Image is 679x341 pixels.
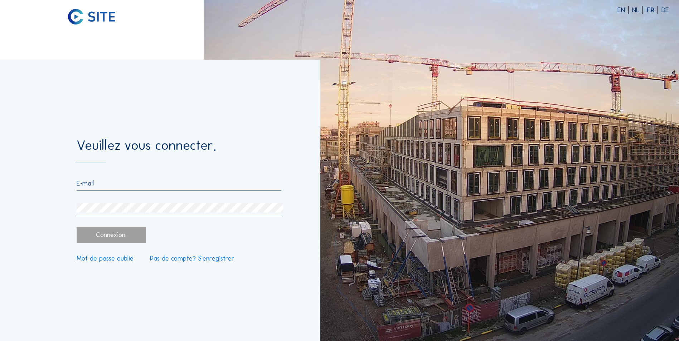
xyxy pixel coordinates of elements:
a: Pas de compte? S'enregistrer [150,255,234,262]
div: Connexion. [77,227,146,243]
div: FR [646,7,658,14]
div: NL [632,7,643,14]
div: Veuillez vous connecter. [77,139,281,163]
a: Mot de passe oublié [77,255,134,262]
div: EN [617,7,629,14]
div: DE [661,7,669,14]
img: C-SITE logo [68,9,116,25]
input: E-mail [77,179,281,187]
